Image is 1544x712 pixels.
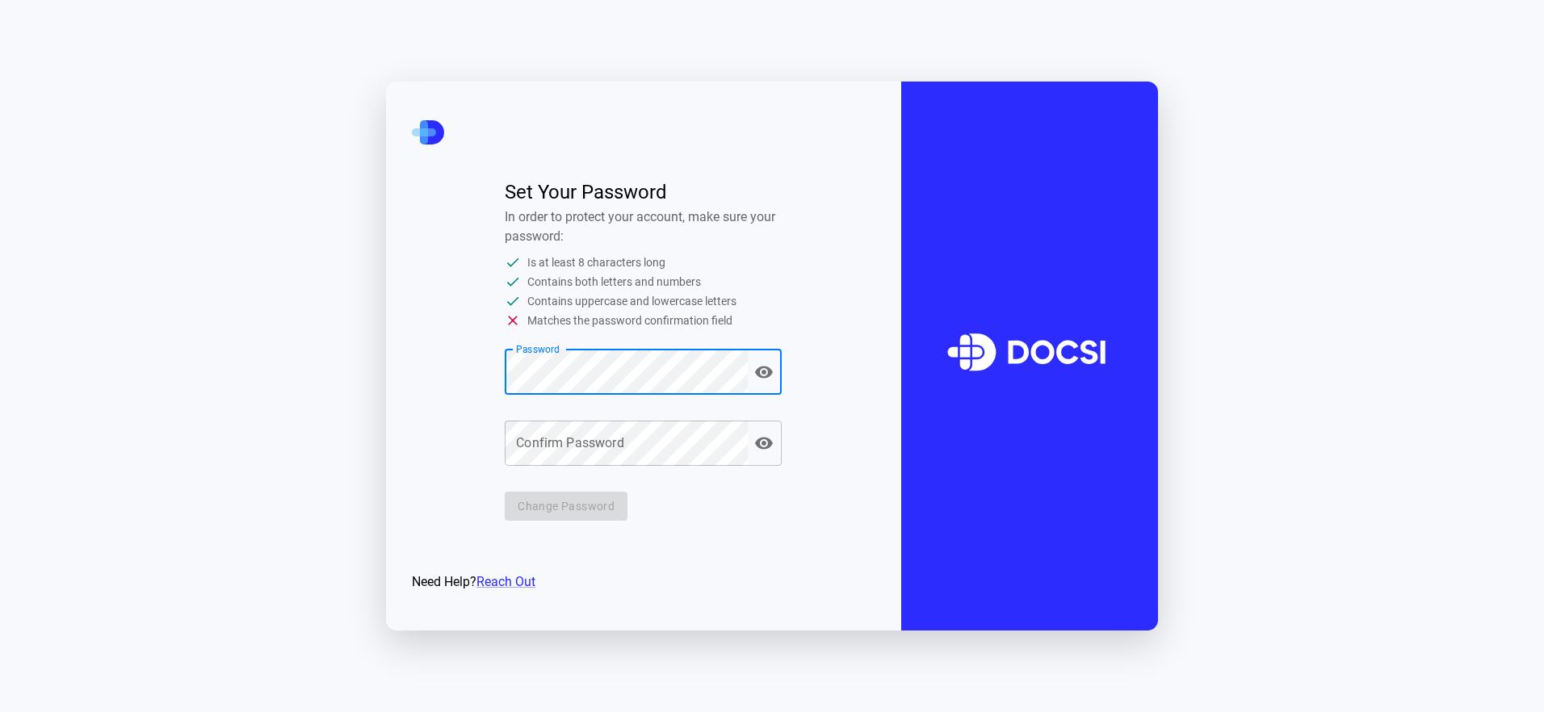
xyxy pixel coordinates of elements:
span: Matches the password confirmation field [527,311,732,330]
a: Reach Out [476,574,535,589]
span: Is at least 8 characters long [527,253,665,272]
img: DOCSI Mini Logo [412,120,444,144]
div: Need Help? [412,572,875,592]
span: Contains both letters and numbers [527,272,701,291]
div: In order to protect your account, make sure your password: [505,207,782,246]
span: Contains uppercase and lowercase letters [527,291,736,311]
label: Password [516,342,559,356]
img: DOCSI Logo [933,294,1126,417]
div: Set Your Password [505,183,782,201]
